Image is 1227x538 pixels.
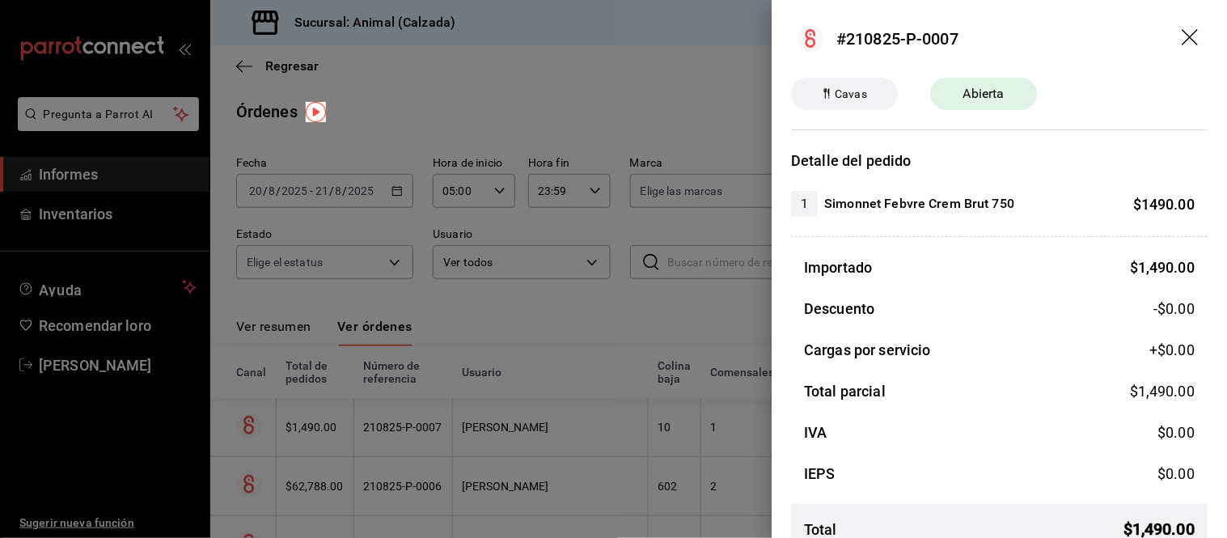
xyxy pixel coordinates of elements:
[804,465,836,482] font: IEPS
[1157,465,1166,482] font: $
[1182,29,1201,49] button: arrastrar
[1130,383,1138,400] font: $
[835,87,867,100] font: Cavas
[804,300,874,317] font: Descuento
[804,424,827,441] font: IVA
[1157,424,1166,441] font: $
[1153,300,1195,317] font: -$0.00
[1133,196,1141,213] font: $
[1141,196,1195,213] font: 1490.00
[1138,383,1195,400] font: 1,490.00
[1138,259,1195,276] font: 1,490.00
[1149,341,1166,358] font: +$
[804,383,886,400] font: Total parcial
[804,341,931,358] font: Cargas por servicio
[963,86,1005,101] font: Abierta
[804,521,837,538] font: Total
[824,196,1014,211] font: Simonnet Febvre Crem Brut 750
[306,102,326,122] img: Marcador de información sobre herramientas
[791,152,911,169] font: Detalle del pedido
[1166,341,1195,358] font: 0.00
[804,259,872,276] font: Importado
[1130,259,1138,276] font: $
[1166,424,1195,441] font: 0.00
[836,29,958,49] font: #210825-P-0007
[801,196,808,211] font: 1
[1166,465,1195,482] font: 0.00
